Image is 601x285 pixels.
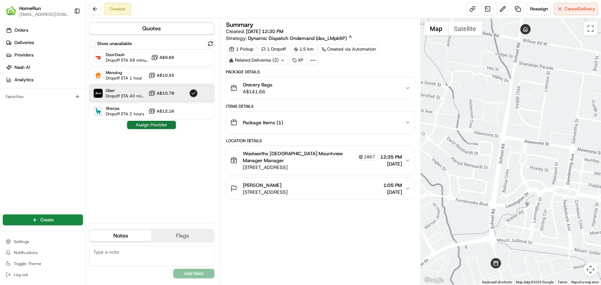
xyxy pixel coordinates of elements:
[319,44,379,54] a: Created via Automation
[7,66,19,78] img: 1736555255976-a54dd68f-1ca7-489b-9aae-adbdc363a1c4
[94,71,103,80] img: Menulog
[289,55,307,65] div: XP
[243,164,378,171] span: [STREET_ADDRESS]
[424,22,448,35] button: Show street map
[291,44,317,54] div: 1.5 km
[69,117,83,122] span: Pylon
[3,91,83,102] div: Favorites
[14,261,41,266] span: Toggle Theme
[94,53,103,62] img: DoorDash
[226,44,257,54] div: 1 Pickup
[3,248,83,257] button: Notifications
[3,62,86,73] a: Nash AI
[3,3,71,19] button: HomeRunHomeRun[EMAIL_ADDRESS][DOMAIN_NAME]
[19,5,41,12] button: HomeRun
[423,276,445,285] img: Google
[384,189,402,196] span: [DATE]
[19,12,69,17] button: [EMAIL_ADDRESS][DOMAIN_NAME]
[3,237,83,246] button: Settings
[248,35,352,42] a: Dynamic Dispatch Ondemand (dss_LMpk6P)
[106,88,146,93] span: Uber
[3,259,83,268] button: Toggle Theme
[58,101,64,106] div: 💻
[14,250,38,255] span: Notifications
[3,214,83,225] button: Create
[14,77,33,83] span: Analytics
[226,146,415,175] button: Woolworths [GEOGRAPHIC_DATA] Mountview Manager Manager2867[STREET_ADDRESS]12:35 PM[DATE]
[530,6,548,12] span: Reassign
[584,22,598,35] button: Toggle fullscreen view
[226,35,352,42] div: Strategy:
[106,106,144,111] span: Sherpa
[243,182,282,189] span: [PERSON_NAME]
[584,263,598,276] button: Map camera controls
[3,50,86,61] a: Providers
[243,189,288,196] span: [STREET_ADDRESS]
[14,27,28,33] span: Orders
[148,90,174,97] button: A$10.78
[157,91,174,96] span: A$10.78
[23,66,113,73] div: Start new chat
[97,41,132,47] label: Show unavailable
[49,116,83,122] a: Powered byPylon
[258,44,289,54] div: 1 Dropoff
[571,280,599,284] a: Report a map error
[4,97,55,109] a: 📗Knowledge Base
[527,3,551,15] button: Reassign
[558,280,567,284] a: Terms
[106,93,146,99] span: Dropoff ETA 40 minutes
[14,52,33,58] span: Providers
[3,37,86,48] a: Deliveries
[3,25,86,36] a: Orders
[448,22,483,35] button: Show satellite imagery
[3,74,86,85] a: Analytics
[148,72,174,79] button: A$10.45
[106,75,142,81] span: Dropoff ETA 1 hour
[226,104,415,109] div: Items Details
[23,73,87,78] div: We're available if you need us!
[384,182,402,189] span: 1:05 PM
[90,23,214,34] button: Quotes
[127,121,176,129] button: Assign Provider
[226,55,288,65] div: Related Deliveries (2)
[554,3,598,15] button: CancelDelivery
[157,108,174,114] span: A$12.16
[226,22,254,28] h3: Summary
[151,54,174,61] button: A$9.66
[14,40,34,46] span: Deliveries
[157,73,174,78] span: A$10.45
[243,88,273,95] span: A$141.66
[40,217,54,223] span: Create
[106,70,142,75] span: Menulog
[243,119,283,126] span: Package Items ( 1 )
[248,35,347,42] span: Dynamic Dispatch Ondemand (dss_LMpk6P)
[243,81,273,88] span: Grocery Bags
[516,280,553,284] span: Map data ©2025 Google
[226,77,415,99] button: Grocery BagsA$141.66
[65,100,111,107] span: API Documentation
[243,150,355,164] span: Woolworths [GEOGRAPHIC_DATA] Mountview Manager Manager
[482,280,512,285] button: Keyboard shortcuts
[7,28,125,39] p: Welcome 👋
[226,112,415,134] button: Package Items (1)
[226,28,284,35] span: Created:
[246,28,284,34] span: [DATE] 12:30 PM
[18,44,114,52] input: Clear
[364,154,375,160] span: 2867
[106,57,148,63] span: Dropoff ETA 58 minutes
[94,89,103,98] img: Uber
[381,154,402,160] span: 12:35 PM
[94,107,103,116] img: Sherpa
[14,64,30,71] span: Nash AI
[14,272,28,277] span: Log out
[564,6,595,12] span: Cancel Delivery
[226,178,415,200] button: [PERSON_NAME][STREET_ADDRESS]1:05 PM[DATE]
[106,52,148,57] span: DoorDash
[7,101,12,106] div: 📗
[381,160,402,167] span: [DATE]
[159,55,174,60] span: A$9.66
[117,68,125,76] button: Start new chat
